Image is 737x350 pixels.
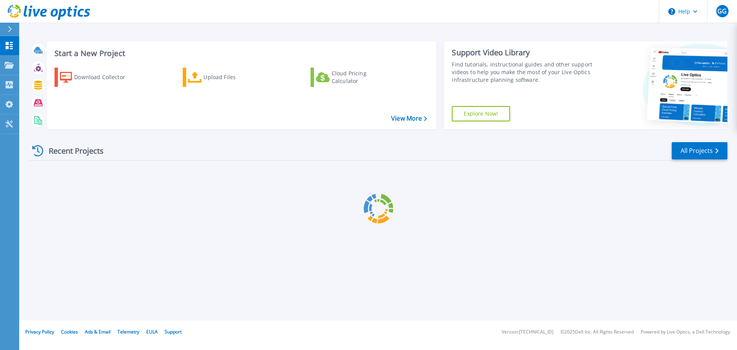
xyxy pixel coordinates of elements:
a: Privacy Policy [25,328,54,335]
a: EULA [146,328,158,335]
a: All Projects [672,142,727,159]
li: Powered by Live Optics, a Dell Technology [641,330,730,335]
li: Version: [TECHNICAL_ID] [502,330,554,335]
div: Upload Files [203,70,265,85]
a: Ads & Email [85,328,111,335]
a: Explore Now! [452,106,510,121]
div: Download Collector [74,70,136,85]
a: Cloud Pricing Calculator [311,68,396,87]
a: Cookies [61,328,78,335]
a: Support [165,328,182,335]
a: View More [391,115,427,122]
h3: Start a New Project [55,49,427,58]
a: Telemetry [117,328,139,335]
div: Recent Projects [30,141,114,160]
div: Find tutorials, instructional guides and other support videos to help you make the most of your L... [452,61,596,84]
div: Support Video Library [452,48,596,58]
li: © 2025 Dell Inc. All Rights Reserved [560,330,634,335]
span: GG [717,8,727,14]
a: Download Collector [55,68,140,87]
div: Cloud Pricing Calculator [332,70,393,85]
a: Upload Files [183,68,268,87]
